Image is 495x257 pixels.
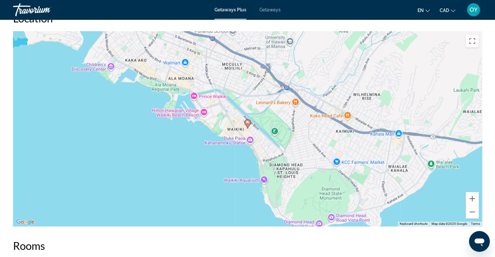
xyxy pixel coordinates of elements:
[470,6,478,13] span: OY
[400,222,428,226] button: Keyboard shortcuts
[466,205,479,218] button: Zoom out
[15,218,36,226] a: Open this area in Google Maps (opens a new window)
[214,7,246,12] a: Getaways Plus
[466,192,479,205] button: Zoom in
[13,239,482,252] h2: Rooms
[432,222,467,225] span: Map data ©2025 Google
[465,3,482,17] button: User Menu
[469,231,490,252] iframe: Button to launch messaging window
[259,7,281,12] a: Getaways
[13,1,78,18] a: Travorium
[440,6,455,15] button: Change currency
[418,8,424,13] span: en
[466,34,479,47] button: Toggle fullscreen view
[418,6,430,15] button: Change language
[15,218,36,226] img: Google
[471,222,480,225] a: Terms (opens in new tab)
[440,8,449,13] span: CAD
